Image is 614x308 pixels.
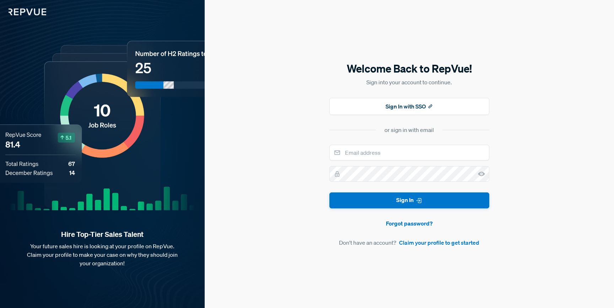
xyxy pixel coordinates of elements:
[329,219,489,228] a: Forgot password?
[329,238,489,247] article: Don't have an account?
[329,61,489,76] h5: Welcome Back to RepVue!
[11,230,193,239] strong: Hire Top-Tier Sales Talent
[11,242,193,267] p: Your future sales hire is looking at your profile on RepVue. Claim your profile to make your case...
[329,78,489,86] p: Sign into your account to continue.
[329,145,489,160] input: Email address
[329,98,489,115] button: Sign In with SSO
[384,126,434,134] div: or sign in with email
[399,238,479,247] a: Claim your profile to get started
[329,192,489,208] button: Sign In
